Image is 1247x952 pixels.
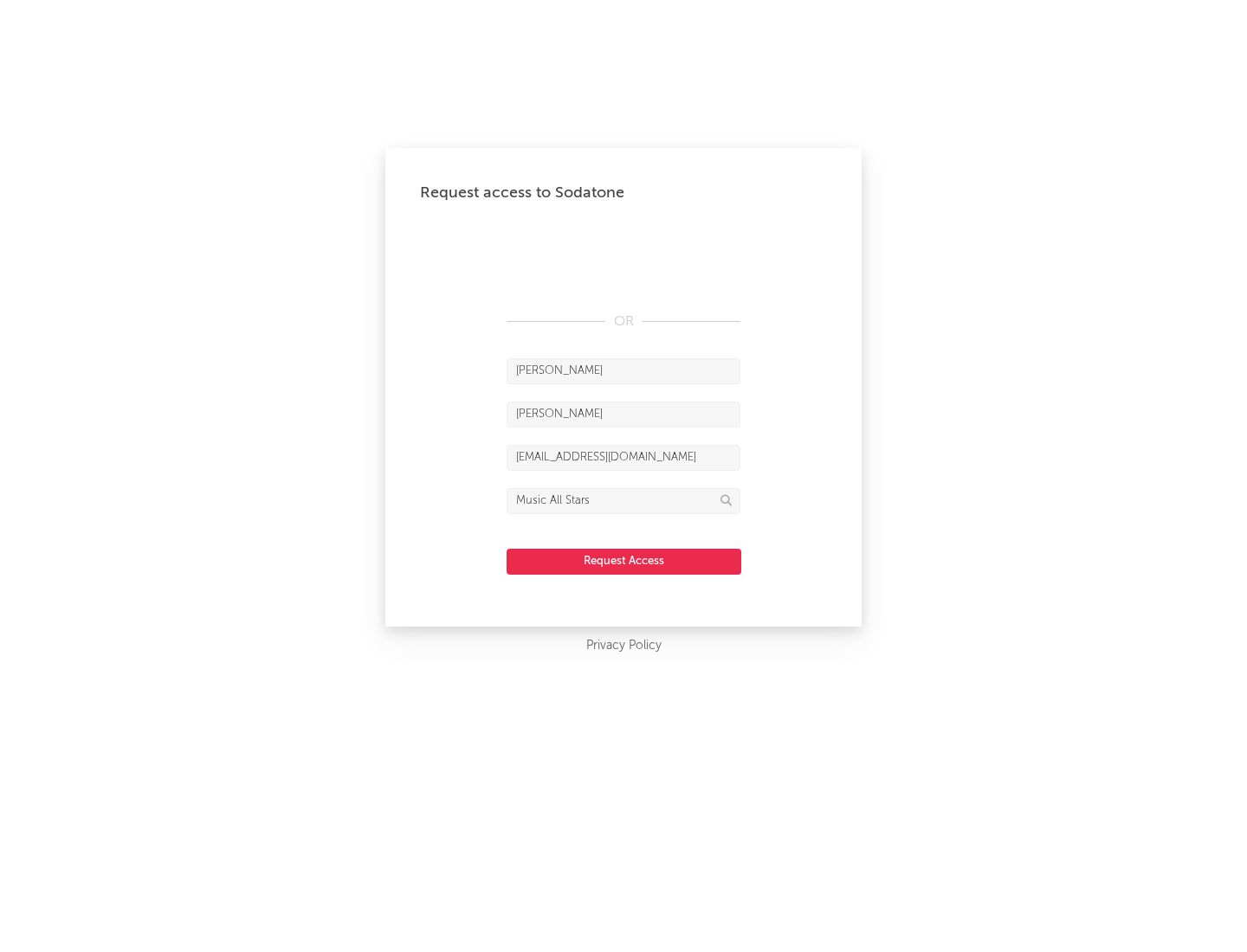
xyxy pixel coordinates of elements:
[507,488,740,514] input: Division
[507,549,741,575] button: Request Access
[507,312,740,332] div: OR
[507,445,740,471] input: Email
[507,358,740,384] input: First Name
[586,635,662,657] a: Privacy Policy
[420,183,827,203] div: Request access to Sodatone
[507,402,740,428] input: Last Name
